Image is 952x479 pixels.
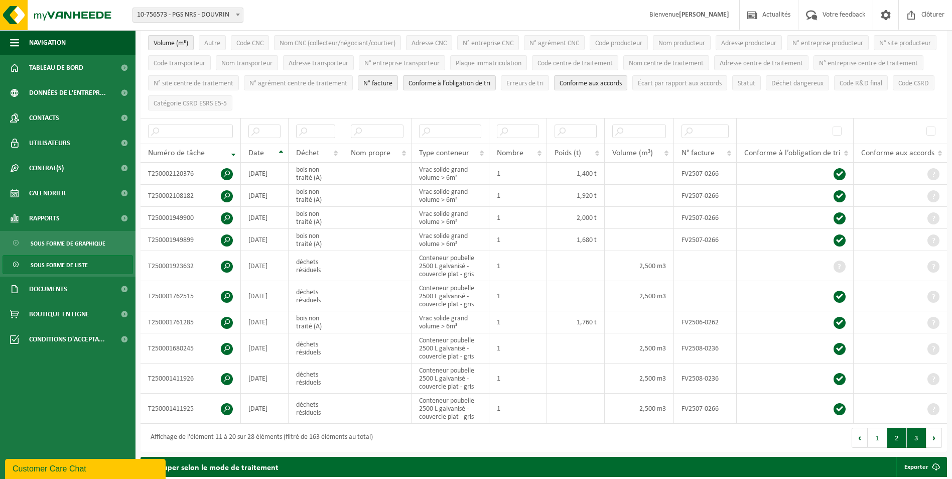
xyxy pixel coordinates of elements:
[879,40,931,47] span: N° site producteur
[244,75,353,90] button: N° agrément centre de traitementN° agrément centre de traitement: Activate to sort
[289,251,343,281] td: déchets résiduels
[682,149,715,157] span: N° facture
[412,40,447,47] span: Adresse CNC
[529,40,579,47] span: N° agrément CNC
[29,80,106,105] span: Données de l'entrepr...
[241,229,289,251] td: [DATE]
[141,207,241,229] td: T250001949900
[204,40,220,47] span: Autre
[605,251,674,281] td: 2,500 m3
[506,80,543,87] span: Erreurs de tri
[29,131,70,156] span: Utilisateurs
[489,333,547,364] td: 1
[907,428,926,448] button: 3
[787,35,869,50] button: N° entreprise producteurN° entreprise producteur: Activate to sort
[231,35,269,50] button: Code CNCCode CNC: Activate to sort
[289,364,343,394] td: déchets résiduels
[241,207,289,229] td: [DATE]
[547,185,605,207] td: 1,920 t
[289,229,343,251] td: bois non traité (A)
[501,75,549,90] button: Erreurs de triErreurs de tri: Activate to sort
[674,229,737,251] td: FV2507-0266
[241,394,289,424] td: [DATE]
[674,364,737,394] td: FV2508-0236
[274,35,401,50] button: Nom CNC (collecteur/négociant/courtier)Nom CNC (collecteur/négociant/courtier): Activate to sort
[887,428,907,448] button: 2
[674,394,737,424] td: FV2507-0266
[29,327,105,352] span: Conditions d'accepta...
[547,163,605,185] td: 1,400 t
[296,149,319,157] span: Déchet
[241,281,289,311] td: [DATE]
[547,311,605,333] td: 1,760 t
[489,229,547,251] td: 1
[679,11,729,19] strong: [PERSON_NAME]
[792,40,863,47] span: N° entreprise producteur
[141,251,241,281] td: T250001923632
[819,60,918,67] span: N° entreprise centre de traitement
[154,80,233,87] span: N° site centre de traitement
[29,105,59,131] span: Contacts
[241,311,289,333] td: [DATE]
[623,55,709,70] button: Nom centre de traitementNom centre de traitement: Activate to sort
[283,55,354,70] button: Adresse transporteurAdresse transporteur: Activate to sort
[537,60,613,67] span: Code centre de traitement
[893,75,934,90] button: Code CSRDCode CSRD: Activate to sort
[241,333,289,364] td: [DATE]
[31,234,105,253] span: Sous forme de graphique
[852,428,868,448] button: Previous
[29,206,60,231] span: Rapports
[419,149,469,157] span: Type conteneur
[148,35,194,50] button: Volume (m³)Volume (m³): Activate to sort
[632,75,727,90] button: Écart par rapport aux accordsÉcart par rapport aux accords: Activate to sort
[674,207,737,229] td: FV2507-0266
[241,251,289,281] td: [DATE]
[834,75,888,90] button: Code R&D finalCode R&amp;D final: Activate to sort
[896,457,946,477] a: Exporter
[674,333,737,364] td: FV2508-0236
[674,163,737,185] td: FV2507-0266
[926,428,942,448] button: Next
[868,428,887,448] button: 1
[595,40,642,47] span: Code producteur
[141,333,241,364] td: T250001680245
[141,311,241,333] td: T250001761285
[359,55,445,70] button: N° entreprise transporteurN° entreprise transporteur: Activate to sort
[605,394,674,424] td: 2,500 m3
[547,229,605,251] td: 1,680 t
[29,302,89,327] span: Boutique en ligne
[358,75,398,90] button: N° factureN° facture: Activate to sort
[141,364,241,394] td: T250001411926
[456,60,521,67] span: Plaque immatriculation
[248,149,264,157] span: Date
[403,75,496,90] button: Conforme à l’obligation de tri : Activate to sort
[236,40,263,47] span: Code CNC
[489,394,547,424] td: 1
[560,80,622,87] span: Conforme aux accords
[141,229,241,251] td: T250001949899
[133,8,243,22] span: 10-756573 - PGS NRS - DOUVRIN
[148,55,211,70] button: Code transporteurCode transporteur: Activate to sort
[132,8,243,23] span: 10-756573 - PGS NRS - DOUVRIN
[716,35,782,50] button: Adresse producteurAdresse producteur: Activate to sort
[612,149,653,157] span: Volume (m³)
[861,149,934,157] span: Conforme aux accords
[241,163,289,185] td: [DATE]
[457,35,519,50] button: N° entreprise CNCN° entreprise CNC: Activate to sort
[216,55,278,70] button: Nom transporteurNom transporteur: Activate to sort
[148,75,239,90] button: N° site centre de traitementN° site centre de traitement: Activate to sort
[638,80,722,87] span: Écart par rapport aux accords
[489,311,547,333] td: 1
[289,394,343,424] td: déchets résiduels
[289,311,343,333] td: bois non traité (A)
[744,149,841,157] span: Conforme à l’obligation de tri
[771,80,824,87] span: Déchet dangereux
[524,35,585,50] button: N° agrément CNCN° agrément CNC: Activate to sort
[289,185,343,207] td: bois non traité (A)
[3,255,133,274] a: Sous forme de liste
[29,156,64,181] span: Contrat(s)
[721,40,776,47] span: Adresse producteur
[289,281,343,311] td: déchets résiduels
[289,163,343,185] td: bois non traité (A)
